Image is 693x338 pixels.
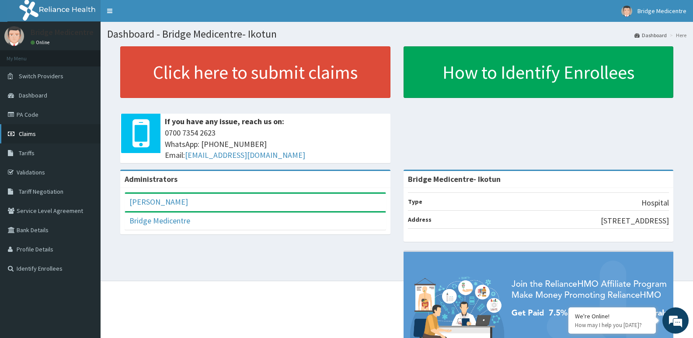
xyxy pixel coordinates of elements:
a: Click here to submit claims [120,46,390,98]
a: [EMAIL_ADDRESS][DOMAIN_NAME] [185,150,305,160]
span: Claims [19,130,36,138]
span: Dashboard [19,91,47,99]
span: Tariff Negotiation [19,188,63,195]
p: How may I help you today? [575,321,649,329]
img: d_794563401_company_1708531726252_794563401 [16,44,35,66]
p: Bridge Medicentre [31,28,94,36]
b: Address [408,216,432,223]
p: Hospital [641,197,669,209]
b: If you have any issue, reach us on: [165,116,284,126]
div: We're Online! [575,312,649,320]
h1: Dashboard - Bridge Medicentre- Ikotun [107,28,686,40]
a: Bridge Medicentre [129,216,190,226]
span: 0700 7354 2623 WhatsApp: [PHONE_NUMBER] Email: [165,127,386,161]
div: Minimize live chat window [143,4,164,25]
a: Online [31,39,52,45]
li: Here [668,31,686,39]
div: Chat with us now [45,49,147,60]
span: Tariffs [19,149,35,157]
img: User Image [621,6,632,17]
span: Bridge Medicentre [637,7,686,15]
a: [PERSON_NAME] [129,197,188,207]
span: We're online! [51,110,121,199]
a: How to Identify Enrollees [404,46,674,98]
span: Switch Providers [19,72,63,80]
textarea: Type your message and hit 'Enter' [4,239,167,269]
a: Dashboard [634,31,667,39]
img: User Image [4,26,24,46]
p: [STREET_ADDRESS] [601,215,669,226]
strong: Bridge Medicentre- Ikotun [408,174,501,184]
b: Administrators [125,174,178,184]
b: Type [408,198,422,206]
